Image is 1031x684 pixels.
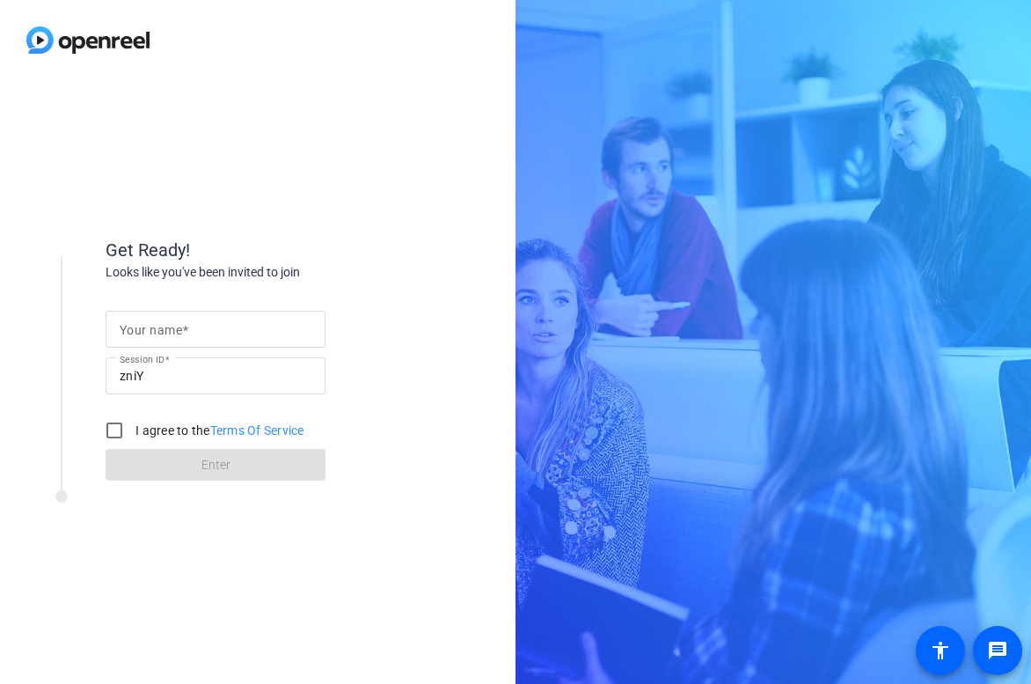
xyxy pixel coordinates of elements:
mat-label: Your name [120,323,182,337]
a: Terms Of Service [210,423,304,438]
mat-icon: message [987,640,1008,661]
div: Get Ready! [106,237,457,263]
mat-icon: accessibility [930,640,951,661]
div: Looks like you've been invited to join [106,263,457,282]
mat-label: Session ID [120,354,165,364]
label: I agree to the [132,422,304,439]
